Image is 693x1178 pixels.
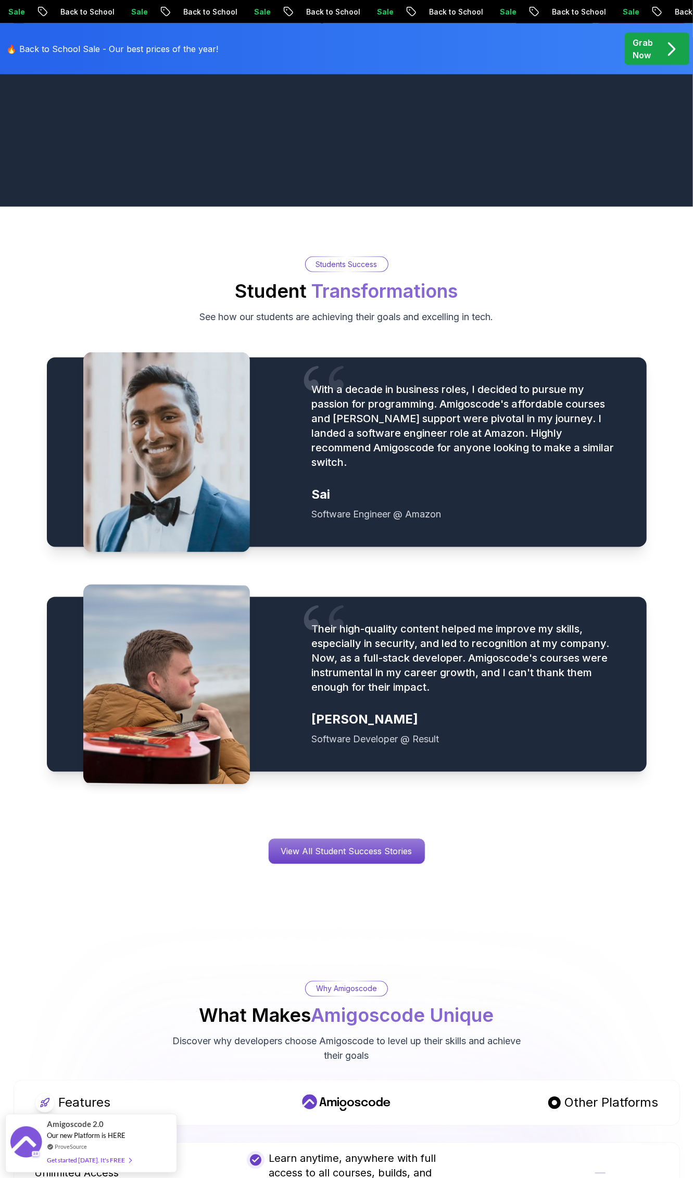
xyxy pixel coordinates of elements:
span: Transformations [312,280,458,302]
p: Back to School [539,7,610,17]
p: Sale [119,7,152,17]
img: Amir testimonial [83,585,250,784]
img: Sai testimonial [83,352,250,552]
p: Back to School [417,7,487,17]
p: Their high-quality content helped me improve my skills, especially in security, and led to recogn... [311,622,621,695]
span: Amigoscode Unique [311,1004,494,1027]
p: Grab Now [633,36,653,61]
span: Our new Platform is HERE [47,1131,125,1139]
p: Other Platforms [565,1095,659,1111]
span: Amigoscode 2.0 [47,1118,104,1130]
p: Sale [487,7,521,17]
p: View All Student Success Stories [269,839,425,864]
h2: Student [235,281,458,301]
p: Students Success [316,259,377,270]
p: Back to School [171,7,242,17]
a: ProveSource [55,1142,87,1151]
p: See how our students are achieving their goals and excelling in tech. [200,310,494,324]
p: Back to School [294,7,364,17]
h2: What Makes [199,1005,494,1026]
p: Back to School [48,7,119,17]
p: With a decade in business roles, I decided to pursue my passion for programming. Amigoscode's aff... [311,383,621,470]
p: Sale [242,7,275,17]
div: [PERSON_NAME] [311,712,621,728]
p: Why Amigoscode [316,984,377,994]
div: Get started [DATE]. It's FREE [47,1154,131,1166]
p: Sale [610,7,644,17]
p: Discover why developers choose Amigoscode to level up their skills and achieve their goals [172,1034,522,1063]
p: Sale [364,7,398,17]
div: Sai [311,487,621,503]
p: 🔥 Back to School Sale - Our best prices of the year! [6,43,218,55]
div: Software Engineer @ Amazon [311,508,621,522]
div: Software Developer @ Result [311,732,621,747]
a: View All Student Success Stories [268,839,425,865]
p: Features [59,1095,111,1111]
img: provesource social proof notification image [10,1126,42,1160]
